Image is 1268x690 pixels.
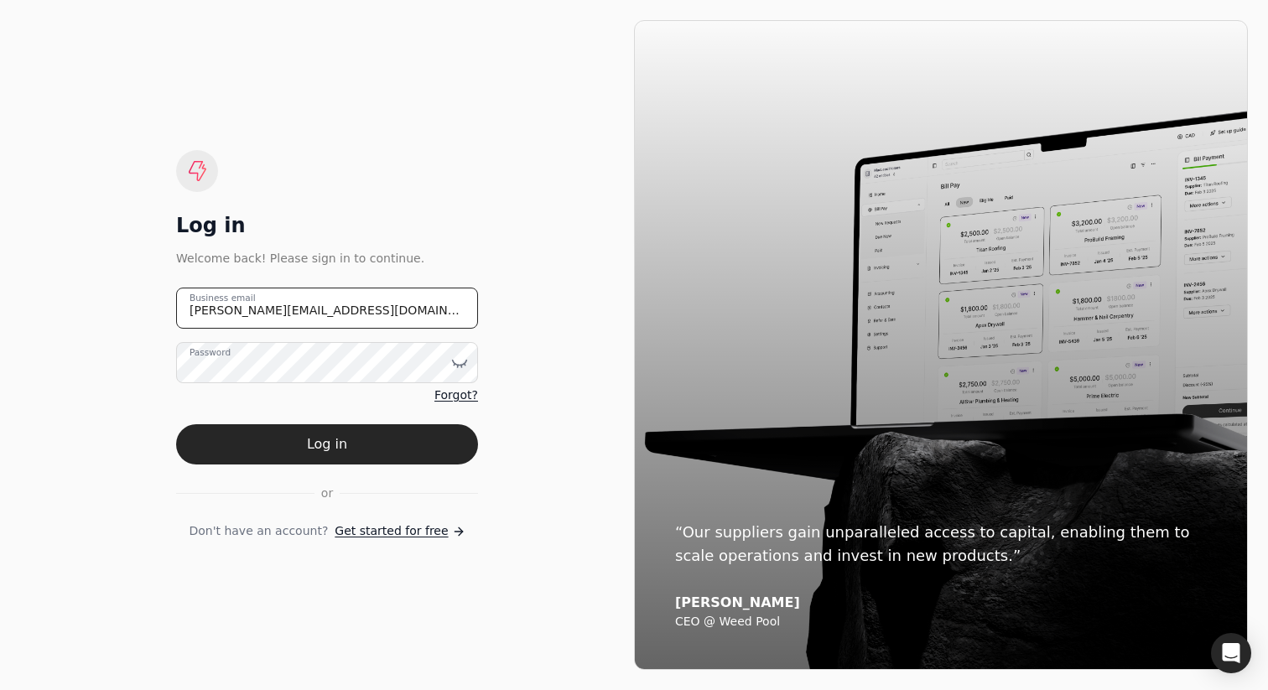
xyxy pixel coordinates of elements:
span: or [321,485,333,502]
button: Log in [176,424,478,464]
div: Open Intercom Messenger [1211,633,1251,673]
div: Log in [176,212,478,239]
span: Don't have an account? [189,522,328,540]
div: CEO @ Weed Pool [675,615,1207,630]
span: Get started for free [335,522,448,540]
div: [PERSON_NAME] [675,594,1207,611]
div: “Our suppliers gain unparalleled access to capital, enabling them to scale operations and invest ... [675,521,1207,568]
div: Welcome back! Please sign in to continue. [176,249,478,267]
label: Business email [190,292,256,305]
label: Password [190,346,231,360]
a: Forgot? [434,387,478,404]
a: Get started for free [335,522,465,540]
